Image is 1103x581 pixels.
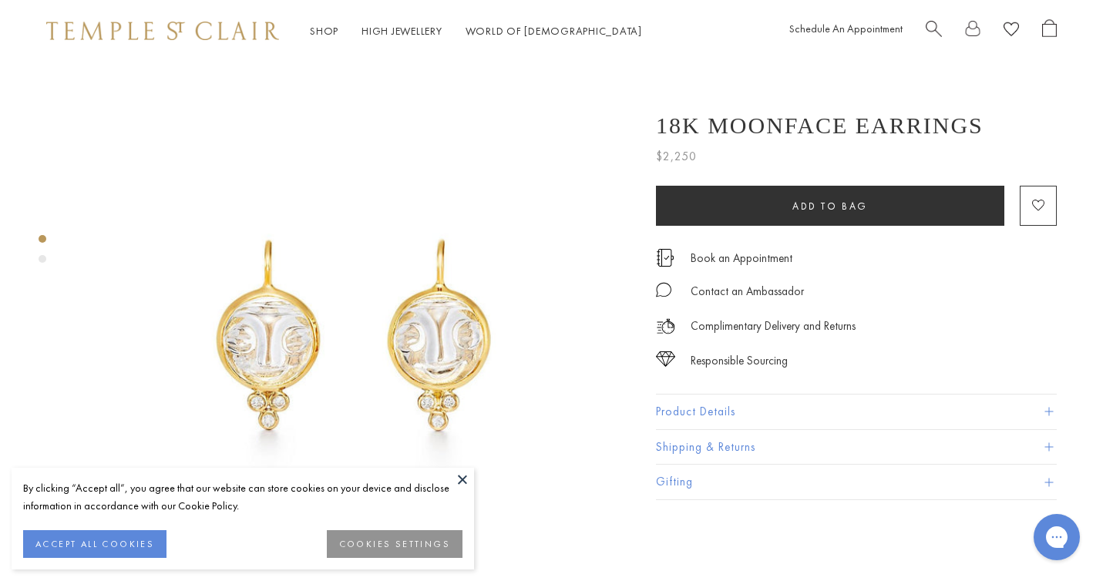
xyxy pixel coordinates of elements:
button: Shipping & Returns [656,430,1057,465]
a: Open Shopping Bag [1042,19,1057,43]
h1: 18K Moonface Earrings [656,113,984,139]
img: icon_appointment.svg [656,249,674,267]
a: View Wishlist [1004,19,1019,43]
span: Add to bag [792,200,868,213]
button: ACCEPT ALL COOKIES [23,530,166,558]
iframe: Gorgias live chat messenger [1026,509,1088,566]
div: By clicking “Accept all”, you agree that our website can store cookies on your device and disclos... [23,479,462,515]
a: Book an Appointment [691,250,792,267]
img: icon_sourcing.svg [656,351,675,367]
div: Product gallery navigation [39,231,46,275]
a: Schedule An Appointment [789,22,903,35]
a: Search [926,19,942,43]
a: High JewelleryHigh Jewellery [362,24,442,38]
a: ShopShop [310,24,338,38]
div: Contact an Ambassador [691,282,804,301]
span: $2,250 [656,146,697,166]
p: Complimentary Delivery and Returns [691,317,856,336]
button: Add to bag [656,186,1004,226]
img: Temple St. Clair [46,22,279,40]
a: World of [DEMOGRAPHIC_DATA]World of [DEMOGRAPHIC_DATA] [466,24,642,38]
div: Responsible Sourcing [691,351,788,371]
button: Product Details [656,395,1057,429]
img: MessageIcon-01_2.svg [656,282,671,297]
nav: Main navigation [310,22,642,41]
button: COOKIES SETTINGS [327,530,462,558]
button: Gifting [656,465,1057,499]
img: icon_delivery.svg [656,317,675,336]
